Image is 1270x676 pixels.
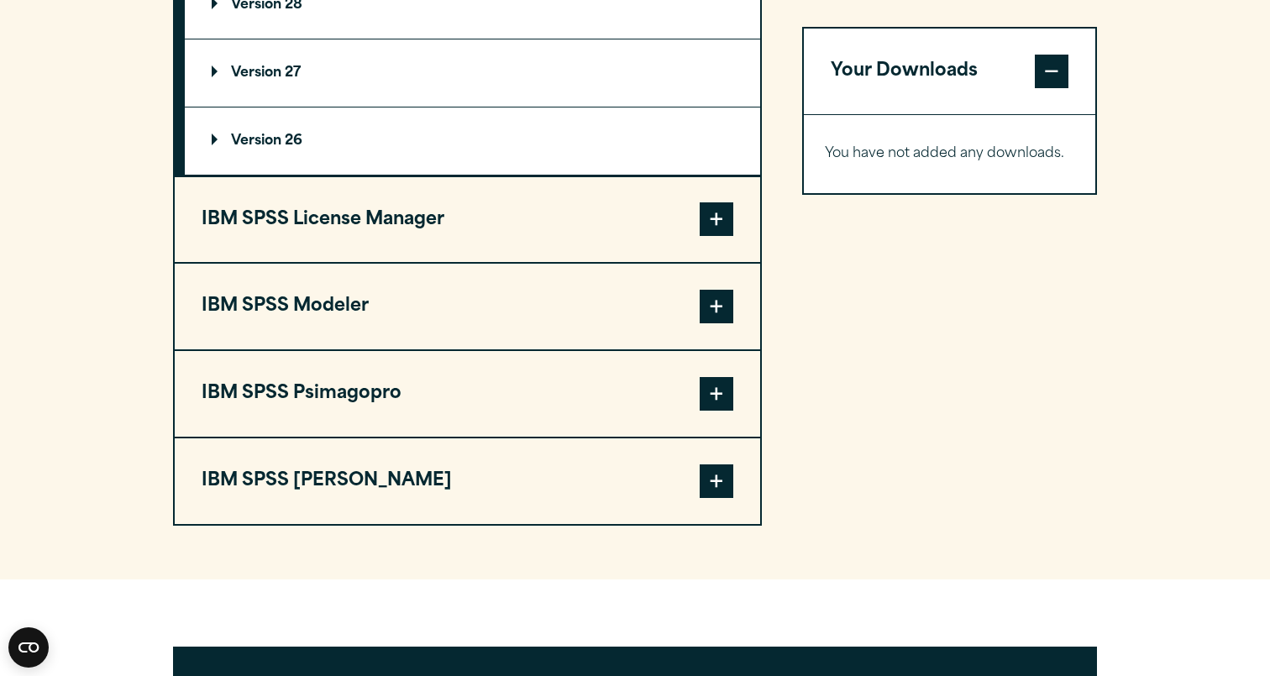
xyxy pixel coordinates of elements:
[185,39,760,107] summary: Version 27
[175,177,760,263] button: IBM SPSS License Manager
[804,29,1095,114] button: Your Downloads
[212,134,302,148] p: Version 26
[175,264,760,349] button: IBM SPSS Modeler
[212,66,301,80] p: Version 27
[825,142,1074,166] p: You have not added any downloads.
[8,627,49,668] button: Open CMP widget
[804,114,1095,193] div: Your Downloads
[175,351,760,437] button: IBM SPSS Psimagopro
[175,438,760,524] button: IBM SPSS [PERSON_NAME]
[185,107,760,175] summary: Version 26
